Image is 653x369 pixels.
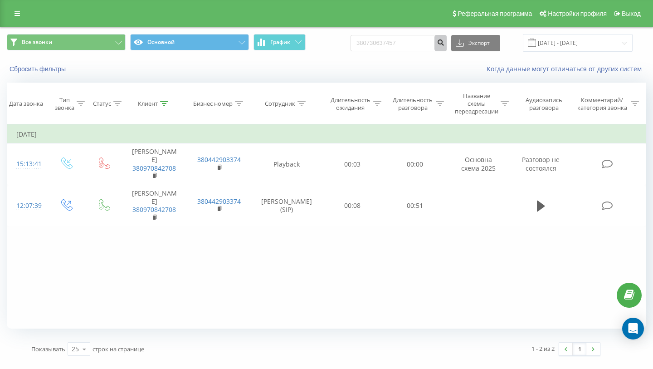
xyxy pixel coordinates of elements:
input: Поиск по номеру [351,35,447,51]
td: Основна схема 2025 [446,143,511,185]
div: 15:13:41 [16,155,38,173]
button: График [253,34,306,50]
div: Длительность ожидания [330,96,371,112]
span: График [270,39,290,45]
div: Длительность разговора [392,96,434,112]
button: Основной [130,34,249,50]
td: [PERSON_NAME] [122,143,187,185]
div: Тип звонка [55,96,74,112]
div: 25 [72,344,79,354]
span: строк на странице [93,345,144,353]
div: Комментарий/категория звонка [575,96,629,112]
button: Экспорт [451,35,500,51]
span: Реферальная программа [458,10,532,17]
a: 380970842708 [132,164,176,172]
div: Статус [93,100,111,108]
button: Все звонки [7,34,126,50]
span: Все звонки [22,39,52,46]
div: 1 - 2 из 2 [531,344,555,353]
div: Аудиозапись разговора [519,96,569,112]
td: 00:00 [384,143,446,185]
span: Разговор не состоялся [522,155,560,172]
a: 380442903374 [197,197,241,206]
td: [PERSON_NAME] [122,185,187,227]
div: Клиент [138,100,158,108]
a: 380970842708 [132,205,176,214]
td: [PERSON_NAME] (SIP) [252,185,322,227]
button: Сбросить фильтры [7,65,70,73]
a: Когда данные могут отличаться от других систем [487,64,646,73]
span: Показывать [31,345,65,353]
a: 1 [573,343,586,355]
div: Дата звонка [9,100,43,108]
td: [DATE] [7,125,646,143]
td: 00:08 [322,185,384,227]
div: Сотрудник [265,100,295,108]
div: 12:07:39 [16,197,38,215]
td: Playback [252,143,322,185]
div: Название схемы переадресации [454,92,498,115]
a: 380442903374 [197,155,241,164]
td: 00:03 [322,143,384,185]
div: Бизнес номер [193,100,233,108]
div: Open Intercom Messenger [622,318,644,339]
td: 00:51 [384,185,446,227]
